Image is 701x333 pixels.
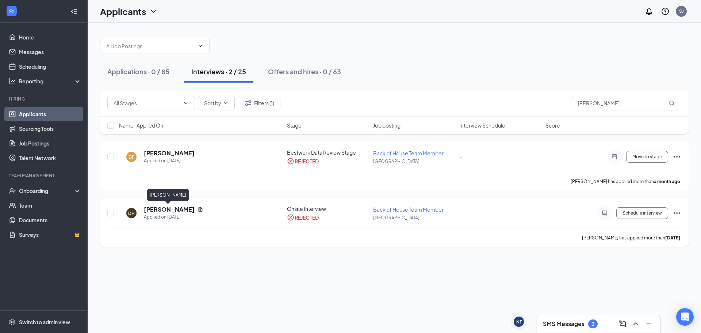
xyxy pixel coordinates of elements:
[129,154,134,160] div: DF
[643,318,655,330] button: Minimize
[543,320,585,328] h3: SMS Messages
[204,101,221,106] span: Sort by
[630,318,641,330] button: ChevronUp
[631,319,640,328] svg: ChevronUp
[119,122,163,129] span: Name · Applied On
[183,100,189,106] svg: ChevronDown
[198,207,203,212] svg: Document
[9,77,16,85] svg: Analysis
[19,77,82,85] div: Reporting
[9,187,16,194] svg: UserCheck
[600,210,609,216] svg: ActiveChat
[610,154,619,160] svg: ActiveChat
[19,151,81,165] a: Talent Network
[644,319,653,328] svg: Minimize
[19,136,81,151] a: Job Postings
[287,158,294,165] svg: CrossCircle
[19,318,70,326] div: Switch to admin view
[9,318,16,326] svg: Settings
[373,122,401,129] span: Job posting
[616,207,668,219] button: Schedule interview
[147,189,189,201] div: [PERSON_NAME]
[223,100,229,106] svg: ChevronDown
[268,67,341,76] div: Offers and hires · 0 / 63
[144,205,195,213] h5: [PERSON_NAME]
[545,122,560,129] span: Score
[373,158,455,164] p: [GEOGRAPHIC_DATA]
[626,151,668,163] button: Move to stage
[571,178,681,185] p: [PERSON_NAME] has applied more than .
[459,154,462,160] span: -
[373,206,444,213] span: Back of House Team Member
[287,205,369,212] div: Onsite Interview
[244,99,253,107] svg: Filter
[295,158,319,165] div: REJECTED
[516,319,522,325] div: NT
[19,59,81,74] a: Scheduling
[673,152,681,161] svg: Ellipses
[654,179,680,184] b: a month ago
[591,321,594,327] div: 3
[459,122,505,129] span: Interview Schedule
[19,121,81,136] a: Sourcing Tools
[144,149,195,157] h5: [PERSON_NAME]
[295,214,319,221] div: REJECTED
[191,67,246,76] div: Interviews · 2 / 25
[459,210,462,216] span: -
[572,96,681,110] input: Search in interviews
[114,99,180,107] input: All Stages
[661,7,670,16] svg: QuestionInfo
[106,42,195,50] input: All Job Postings
[673,209,681,217] svg: Ellipses
[8,7,15,15] svg: WorkstreamLogo
[287,214,294,221] svg: CrossCircle
[623,211,662,216] span: Schedule interview
[19,213,81,227] a: Documents
[373,150,444,156] span: Back of House Team Member
[100,5,146,18] h1: Applicants
[70,8,78,15] svg: Collapse
[19,45,81,59] a: Messages
[198,96,235,110] button: Sort byChevronDown
[373,215,455,221] p: [GEOGRAPHIC_DATA]
[287,122,302,129] span: Stage
[19,187,75,194] div: Onboarding
[665,235,680,241] b: [DATE]
[107,67,169,76] div: Applications · 0 / 85
[669,100,675,106] svg: MagnifyingGlass
[618,319,627,328] svg: ComposeMessage
[144,157,195,164] div: Applied on [DATE]
[144,213,203,221] div: Applied on [DATE]
[645,7,654,16] svg: Notifications
[19,30,81,45] a: Home
[287,149,369,156] div: Bestwork Data Review Stage
[19,198,81,213] a: Team
[149,7,158,16] svg: ChevronDown
[19,107,81,121] a: Applicants
[128,210,135,216] div: DH
[582,235,681,241] p: [PERSON_NAME] has applied more than .
[676,308,694,326] div: Open Intercom Messenger
[198,43,203,49] svg: ChevronDown
[9,96,80,102] div: Hiring
[9,173,80,179] div: Team Management
[238,96,280,110] button: Filter Filters (1)
[632,154,662,159] span: Move to stage
[679,8,684,14] div: SJ
[617,318,628,330] button: ComposeMessage
[19,227,81,242] a: SurveysCrown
